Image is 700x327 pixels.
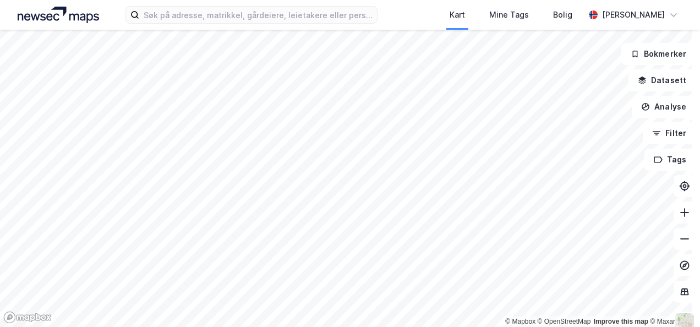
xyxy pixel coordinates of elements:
[645,274,700,327] iframe: Chat Widget
[3,311,52,324] a: Mapbox homepage
[505,318,535,325] a: Mapbox
[643,122,696,144] button: Filter
[632,96,696,118] button: Analyse
[644,149,696,171] button: Tags
[628,69,696,91] button: Datasett
[602,8,665,21] div: [PERSON_NAME]
[621,43,696,65] button: Bokmerker
[553,8,572,21] div: Bolig
[18,7,99,23] img: logo.a4113a55bc3d86da70a041830d287a7e.svg
[594,318,648,325] a: Improve this map
[450,8,465,21] div: Kart
[645,274,700,327] div: Kontrollprogram for chat
[139,7,376,23] input: Søk på adresse, matrikkel, gårdeiere, leietakere eller personer
[489,8,529,21] div: Mine Tags
[538,318,591,325] a: OpenStreetMap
